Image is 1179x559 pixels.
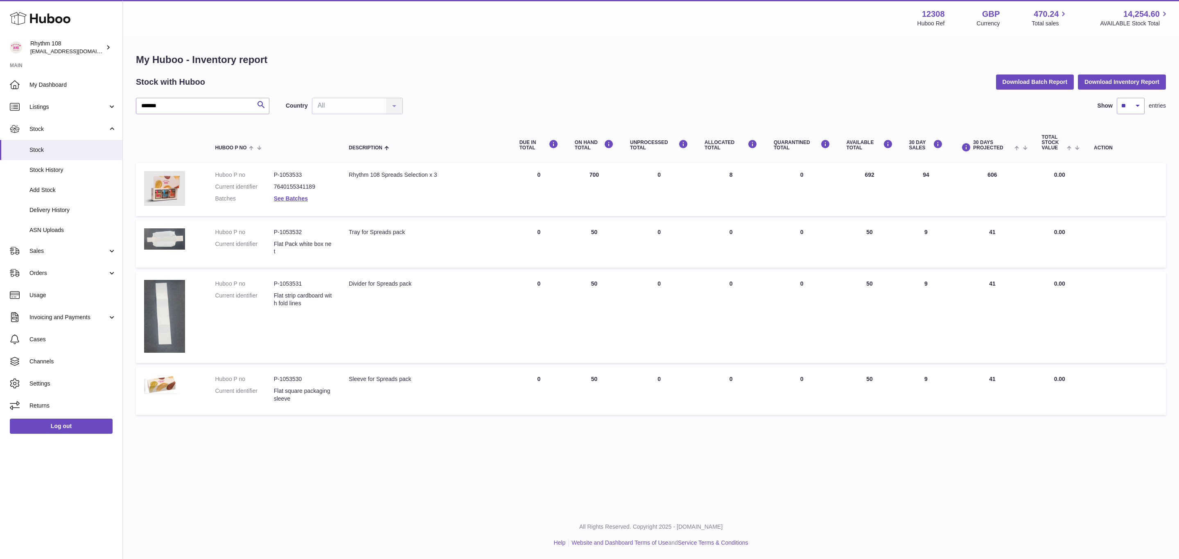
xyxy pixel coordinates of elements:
td: 41 [951,220,1033,268]
span: [EMAIL_ADDRESS][DOMAIN_NAME] [30,48,120,54]
span: Settings [29,380,116,388]
td: 50 [567,367,622,415]
div: Action [1094,145,1158,151]
span: Delivery History [29,206,116,214]
span: 0.00 [1054,229,1065,235]
td: 692 [838,163,901,216]
dt: Batches [215,195,273,203]
img: product image [144,280,185,353]
img: product image [144,171,185,206]
td: 0 [696,272,766,363]
span: ASN Uploads [29,226,116,234]
dt: Current identifier [215,183,273,191]
span: Stock [29,125,108,133]
td: 50 [838,367,901,415]
dd: Flat square packaging sleeve [274,387,332,403]
div: ON HAND Total [575,140,614,151]
td: 0 [511,163,567,216]
a: 470.24 Total sales [1032,9,1068,27]
td: 0 [511,272,567,363]
td: 41 [951,367,1033,415]
dt: Huboo P no [215,280,273,288]
td: 0 [696,220,766,268]
button: Download Inventory Report [1078,74,1166,89]
a: See Batches [274,195,308,202]
button: Download Batch Report [996,74,1074,89]
h2: Stock with Huboo [136,77,205,88]
span: Cases [29,336,116,343]
p: All Rights Reserved. Copyright 2025 - [DOMAIN_NAME] [129,523,1172,531]
div: Rhythm 108 [30,40,104,55]
span: Orders [29,269,108,277]
dd: Flat strip cardboard with fold lines [274,292,332,307]
div: QUARANTINED Total [774,140,830,151]
span: 0.00 [1054,171,1065,178]
span: Returns [29,402,116,410]
span: Invoicing and Payments [29,313,108,321]
div: Huboo Ref [917,20,945,27]
span: Huboo P no [215,145,246,151]
td: 0 [622,163,696,216]
span: 0 [800,171,804,178]
span: 0 [800,229,804,235]
span: entries [1149,102,1166,110]
dt: Huboo P no [215,171,273,179]
span: 0 [800,376,804,382]
a: Service Terms & Conditions [678,539,748,546]
span: Listings [29,103,108,111]
dd: P-1053532 [274,228,332,236]
span: 14,254.60 [1123,9,1160,20]
span: AVAILABLE Stock Total [1100,20,1169,27]
td: 700 [567,163,622,216]
span: 470.24 [1034,9,1059,20]
td: 0 [696,367,766,415]
dd: P-1053533 [274,171,332,179]
div: DUE IN TOTAL [519,140,558,151]
div: Divider for Spreads pack [349,280,503,288]
span: My Dashboard [29,81,116,89]
span: Channels [29,358,116,365]
div: Currency [977,20,1000,27]
span: Stock [29,146,116,154]
td: 50 [567,220,622,268]
td: 50 [838,272,901,363]
dt: Current identifier [215,240,273,256]
td: 0 [511,220,567,268]
img: product image [144,375,185,394]
div: 30 DAY SALES [909,140,943,151]
div: ALLOCATED Total [705,140,757,151]
dt: Huboo P no [215,228,273,236]
img: orders@rhythm108.com [10,41,22,54]
div: UNPROCESSED Total [630,140,688,151]
strong: 12308 [922,9,945,20]
td: 94 [901,163,951,216]
dd: 7640155341189 [274,183,332,191]
a: Help [554,539,566,546]
label: Show [1098,102,1113,110]
dt: Current identifier [215,292,273,307]
dd: P-1053531 [274,280,332,288]
h1: My Huboo - Inventory report [136,53,1166,66]
span: Stock History [29,166,116,174]
span: Sales [29,247,108,255]
span: Total stock value [1042,135,1065,151]
div: Sleeve for Spreads pack [349,375,503,383]
td: 0 [622,272,696,363]
td: 8 [696,163,766,216]
td: 9 [901,367,951,415]
td: 0 [622,220,696,268]
span: Total sales [1032,20,1068,27]
dt: Current identifier [215,387,273,403]
strong: GBP [982,9,1000,20]
a: Log out [10,419,113,433]
div: Rhythm 108 Spreads Selection x 3 [349,171,503,179]
span: Description [349,145,382,151]
td: 9 [901,272,951,363]
td: 41 [951,272,1033,363]
td: 0 [622,367,696,415]
dt: Huboo P no [215,375,273,383]
dd: P-1053530 [274,375,332,383]
td: 50 [567,272,622,363]
a: 14,254.60 AVAILABLE Stock Total [1100,9,1169,27]
label: Country [286,102,308,110]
